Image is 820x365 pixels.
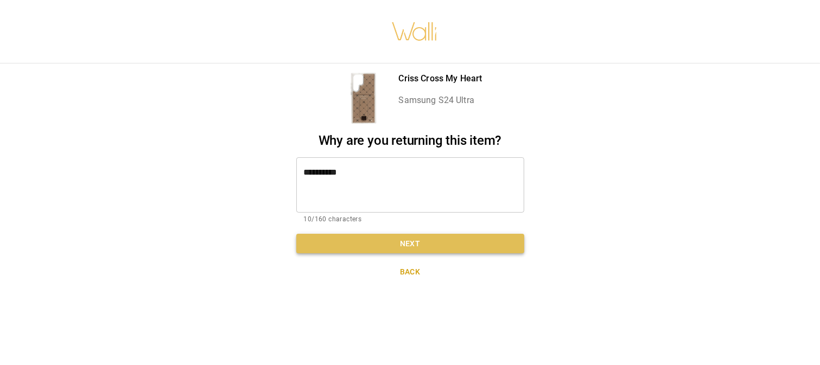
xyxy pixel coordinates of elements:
p: 10/160 characters [304,214,517,225]
button: Back [296,262,524,282]
button: Next [296,234,524,254]
p: Criss Cross My Heart [398,72,482,85]
h2: Why are you returning this item? [296,133,524,149]
img: walli-inc.myshopify.com [391,8,438,55]
p: Samsung S24 Ultra [398,94,482,107]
